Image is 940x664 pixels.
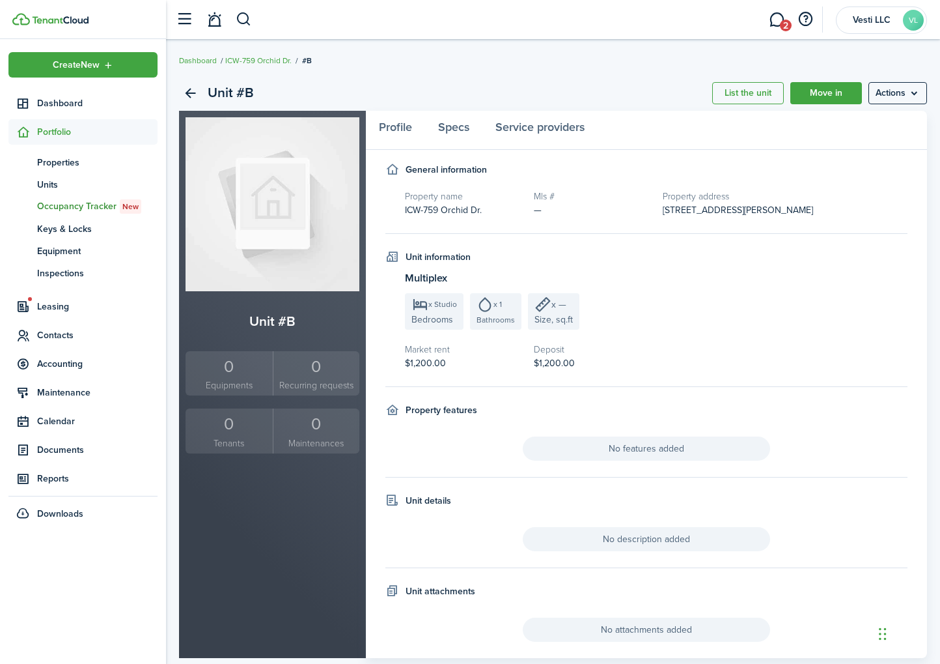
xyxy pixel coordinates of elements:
span: Portfolio [37,125,158,139]
button: Search [236,8,252,31]
a: Specs [425,111,482,150]
span: Contacts [37,328,158,342]
span: Inspections [37,267,158,280]
small: Recurring requests [277,379,357,392]
small: Equipments [189,379,270,392]
span: Size, sq.ft [534,313,573,326]
img: TenantCloud [12,13,30,25]
a: Equipment [8,240,158,262]
a: Dashboard [8,91,158,116]
span: — [534,203,542,217]
button: Open sidebar [172,7,197,32]
a: Dashboard [179,55,217,66]
span: $1,200.00 [405,356,446,370]
h4: Unit details [406,494,451,508]
a: Units [8,173,158,195]
span: Equipment [37,244,158,258]
span: Dashboard [37,96,158,110]
span: Create New [53,61,100,70]
span: No attachments added [523,618,770,642]
div: 0 [277,412,357,437]
h4: Unit information [406,250,471,264]
span: 2 [780,20,792,31]
menu-btn: Actions [868,82,927,104]
span: Calendar [37,414,158,428]
span: Downloads [37,507,83,521]
iframe: Chat Widget [875,601,940,664]
h4: Property features [406,403,477,417]
button: Open menu [8,52,158,78]
span: Units [37,178,158,192]
button: Open menu [868,82,927,104]
h2: Unit #B [208,82,254,104]
span: x Studio [428,300,457,308]
h3: Multiplex [405,270,907,287]
button: Open resource center [794,8,816,31]
a: Notifications [202,3,227,36]
h4: Unit attachments [406,585,475,598]
span: Accounting [37,357,158,371]
span: x 1 [493,300,502,308]
a: 0Recurring requests [273,351,360,396]
a: Keys & Locks [8,218,158,240]
img: TenantCloud [32,16,89,24]
span: Maintenance [37,386,158,399]
div: 0 [189,354,270,379]
small: Maintenances [277,437,357,450]
h5: Market rent [405,343,521,356]
div: 0 [277,354,357,379]
h4: General information [406,163,487,177]
a: 0Maintenances [273,409,360,454]
h5: Deposit [534,343,650,356]
span: [STREET_ADDRESS][PERSON_NAME] [663,203,813,217]
span: Bedrooms [411,313,453,326]
span: No description added [523,527,770,551]
span: Keys & Locks [37,222,158,236]
span: Leasing [37,300,158,313]
a: Service providers [482,111,598,150]
h5: Mls # [534,190,650,203]
a: Profile [366,111,425,150]
a: List the unit [712,82,784,104]
a: Inspections [8,262,158,284]
span: Documents [37,443,158,457]
h2: Unit #B [186,311,359,332]
a: Move in [790,82,862,104]
span: No features added [523,437,770,461]
span: New [122,201,139,212]
span: #B [302,55,312,66]
h5: Property name [405,190,521,203]
img: Unit avatar [186,117,359,291]
span: $1,200.00 [534,356,575,370]
avatar-text: VL [903,10,924,31]
a: 0Tenants [186,409,273,454]
h5: Property address [663,190,907,203]
span: Reports [37,472,158,485]
a: Back [179,82,201,104]
span: Bathrooms [477,314,515,326]
span: Vesti LLC [846,16,898,25]
span: Occupancy Tracker [37,199,158,214]
div: 0 [189,412,270,437]
span: x — [551,298,566,311]
a: 0Equipments [186,351,273,396]
div: Drag [879,614,887,654]
a: Occupancy TrackerNew [8,195,158,218]
span: Properties [37,156,158,169]
a: Reports [8,466,158,491]
a: Properties [8,151,158,173]
span: ICW-759 Orchid Dr. [405,203,482,217]
a: Messaging [764,3,789,36]
small: Tenants [189,437,270,450]
a: ICW-759 Orchid Dr. [225,55,292,66]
